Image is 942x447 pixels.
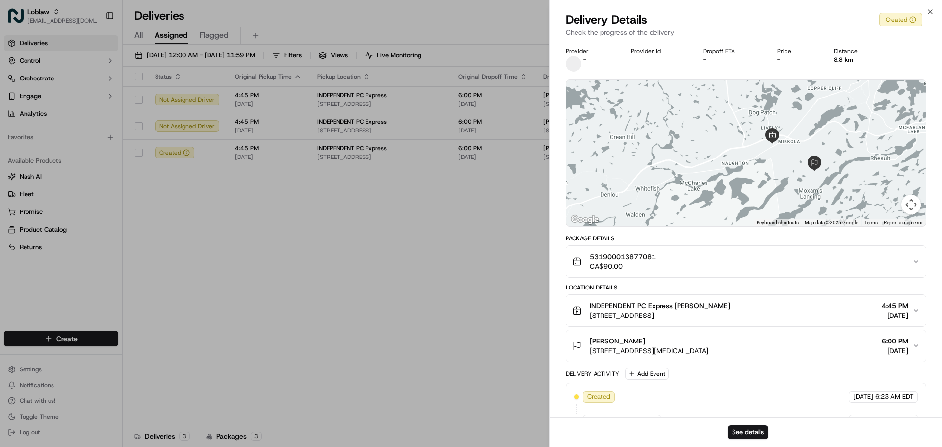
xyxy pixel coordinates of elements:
span: INDEPENDENT PC Express [PERSON_NAME] [590,301,730,311]
span: CA$90.00 [590,262,656,271]
span: - [583,56,586,64]
span: Auto-dispatch Failed [587,416,648,425]
span: Created [587,393,610,401]
span: [STREET_ADDRESS][MEDICAL_DATA] [590,346,708,356]
span: Delivery Details [566,12,647,27]
span: 6:23 AM EDT [875,393,914,401]
button: Keyboard shortcuts [757,219,799,226]
div: Delivery Activity [566,370,619,378]
span: [PERSON_NAME] [590,336,645,346]
button: 531900013877081CA$90.00 [566,246,926,277]
button: Map camera controls [901,195,921,214]
button: INDEPENDENT PC Express [PERSON_NAME][STREET_ADDRESS]4:45 PM[DATE] [566,295,926,326]
span: 4:45 PM [882,301,908,311]
div: Dropoff ETA [703,47,761,55]
span: [DATE] [853,393,873,401]
button: [PERSON_NAME][STREET_ADDRESS][MEDICAL_DATA]6:00 PM[DATE] [566,330,926,362]
div: Location Details [566,284,926,291]
button: See details [728,425,768,439]
div: - [777,56,818,64]
img: Google [569,213,601,226]
span: 6:23 AM EDT [875,416,914,425]
span: [DATE] [853,416,873,425]
div: 8.8 km [834,56,884,64]
div: Provider [566,47,615,55]
div: Provider Id [631,47,687,55]
div: - [703,56,761,64]
a: Terms (opens in new tab) [864,220,878,225]
span: [DATE] [882,311,908,320]
span: 531900013877081 [590,252,656,262]
span: Map data ©2025 Google [805,220,858,225]
span: [STREET_ADDRESS] [590,311,730,320]
div: Distance [834,47,884,55]
button: Add Event [625,368,669,380]
div: Price [777,47,818,55]
div: Package Details [566,235,926,242]
span: [DATE] [882,346,908,356]
button: Created [879,13,922,26]
a: Open this area in Google Maps (opens a new window) [569,213,601,226]
p: Check the progress of the delivery [566,27,926,37]
span: 6:00 PM [882,336,908,346]
a: Report a map error [884,220,923,225]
